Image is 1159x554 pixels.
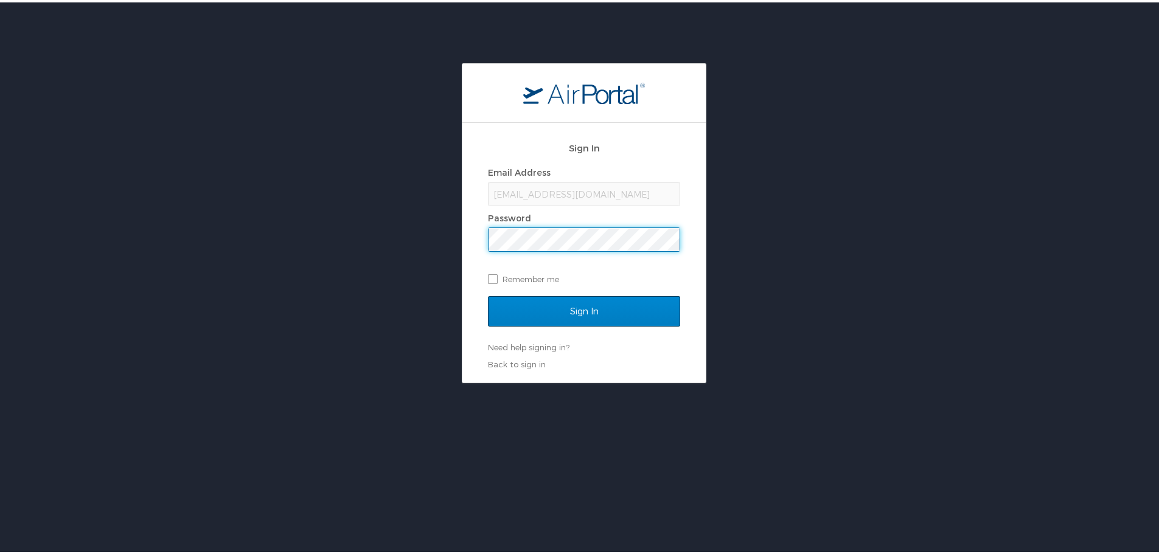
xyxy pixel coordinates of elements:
[488,139,680,153] h2: Sign In
[488,210,531,221] label: Password
[523,80,645,102] img: logo
[488,165,551,175] label: Email Address
[488,294,680,324] input: Sign In
[488,357,546,367] a: Back to sign in
[488,340,569,350] a: Need help signing in?
[488,268,680,286] label: Remember me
